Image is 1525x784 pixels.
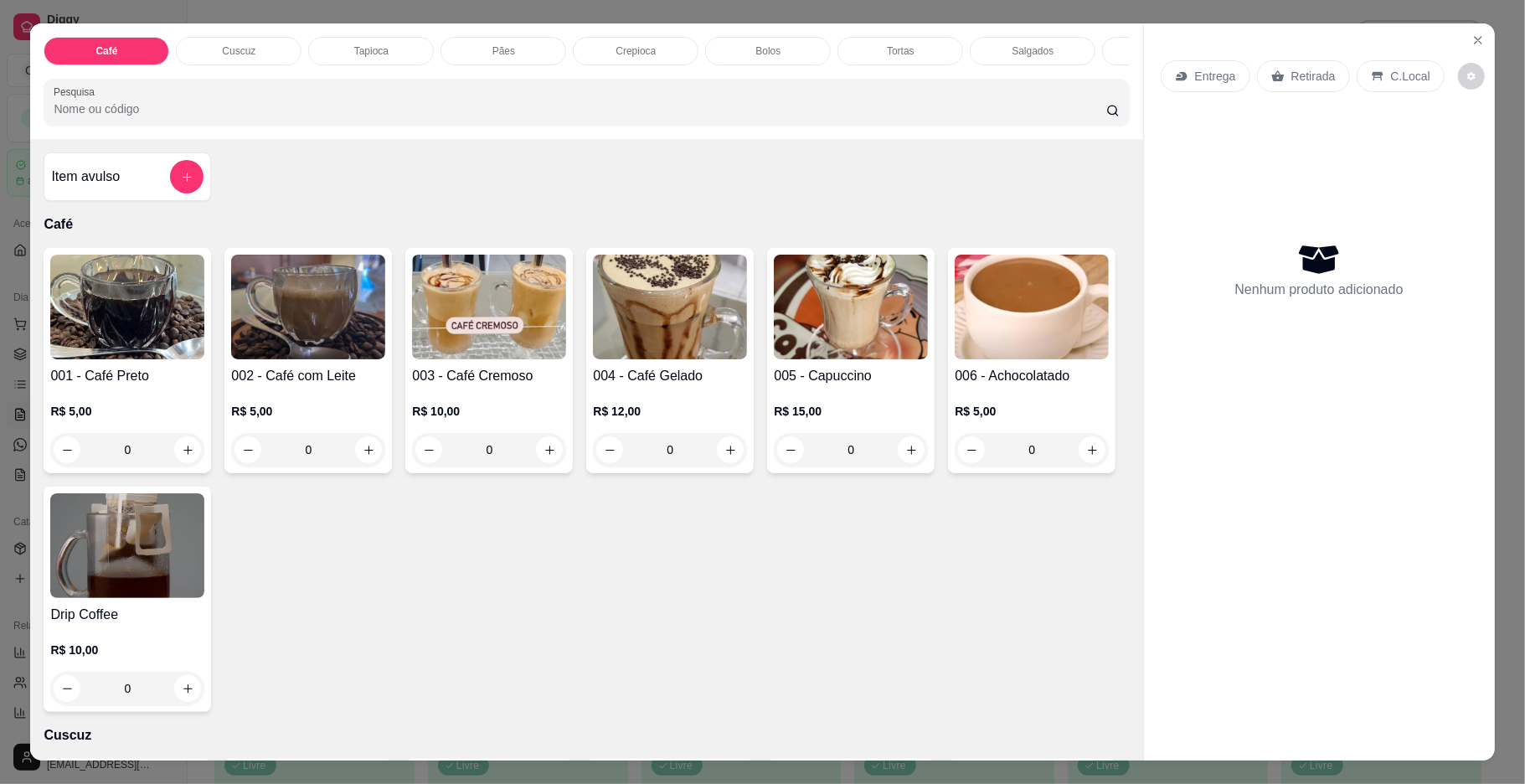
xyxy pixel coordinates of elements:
[44,214,1129,235] p: Café
[50,642,204,658] p: R$ 10,00
[1012,44,1054,58] p: Salgados
[174,675,201,702] button: increase-product-quantity
[593,366,747,386] h4: 004 - Café Gelado
[755,44,781,58] p: Bolos
[44,725,1129,745] p: Cuscuz
[231,366,385,386] h4: 002 - Café com Leite
[412,366,566,386] h4: 003 - Café Cremoso
[1235,280,1404,300] p: Nenhum produto adicionado
[955,403,1109,420] p: R$ 5,00
[50,403,204,420] p: R$ 5,00
[50,255,204,359] img: product-image
[50,366,204,386] h4: 001 - Café Preto
[51,167,120,187] h4: Item avulso
[95,44,117,58] p: Café
[170,160,204,193] button: add-separate-item
[955,366,1109,386] h4: 006 - Achocolatado
[492,44,515,58] p: Pães
[354,44,389,58] p: Tapioca
[1291,68,1336,85] p: Retirada
[717,436,744,463] button: increase-product-quantity
[412,255,566,359] img: product-image
[616,44,656,58] p: Crepioca
[774,255,928,359] img: product-image
[1458,63,1485,90] button: decrease-product-quantity
[1195,68,1236,85] p: Entrega
[231,403,385,420] p: R$ 5,00
[536,436,563,463] button: increase-product-quantity
[54,85,100,99] label: Pesquisa
[1391,68,1430,85] p: C.Local
[412,403,566,420] p: R$ 10,00
[54,101,1105,117] input: Pesquisa
[593,403,747,420] p: R$ 12,00
[50,493,204,598] img: product-image
[887,44,914,58] p: Tortas
[593,255,747,359] img: product-image
[222,44,255,58] p: Cuscuz
[955,255,1109,359] img: product-image
[231,255,385,359] img: product-image
[415,436,442,463] button: decrease-product-quantity
[1465,27,1492,54] button: Close
[774,366,928,386] h4: 005 - Capuccino
[54,675,80,702] button: decrease-product-quantity
[50,605,204,625] h4: Drip Coffee
[774,403,928,420] p: R$ 15,00
[596,436,623,463] button: decrease-product-quantity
